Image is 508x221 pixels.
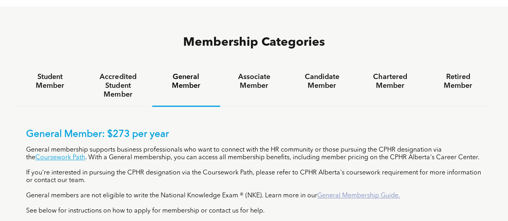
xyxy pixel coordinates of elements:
p: General members are not eligible to write the National Knowledge Exam ® (NKE). Learn more in our [26,192,482,200]
h4: Candidate Member [295,73,349,90]
a: General Membership Guide. [317,193,400,199]
h4: Associate Member [227,73,281,90]
h4: Retired Member [431,73,485,90]
h4: Chartered Member [363,73,416,90]
span: Membership Categories [183,36,325,49]
p: General Member: $273 per year [26,129,482,140]
p: If you're interested in pursuing the CPHR designation via the Coursework Path, please refer to CP... [26,169,482,185]
p: General membership supports business professionals who want to connect with the HR community or t... [26,146,482,162]
a: Coursework Path [35,154,85,161]
h4: Student Member [23,73,77,90]
p: See below for instructions on how to apply for membership or contact us for help. [26,207,482,215]
h4: Accredited Student Member [91,73,145,99]
h4: General Member [159,73,213,90]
